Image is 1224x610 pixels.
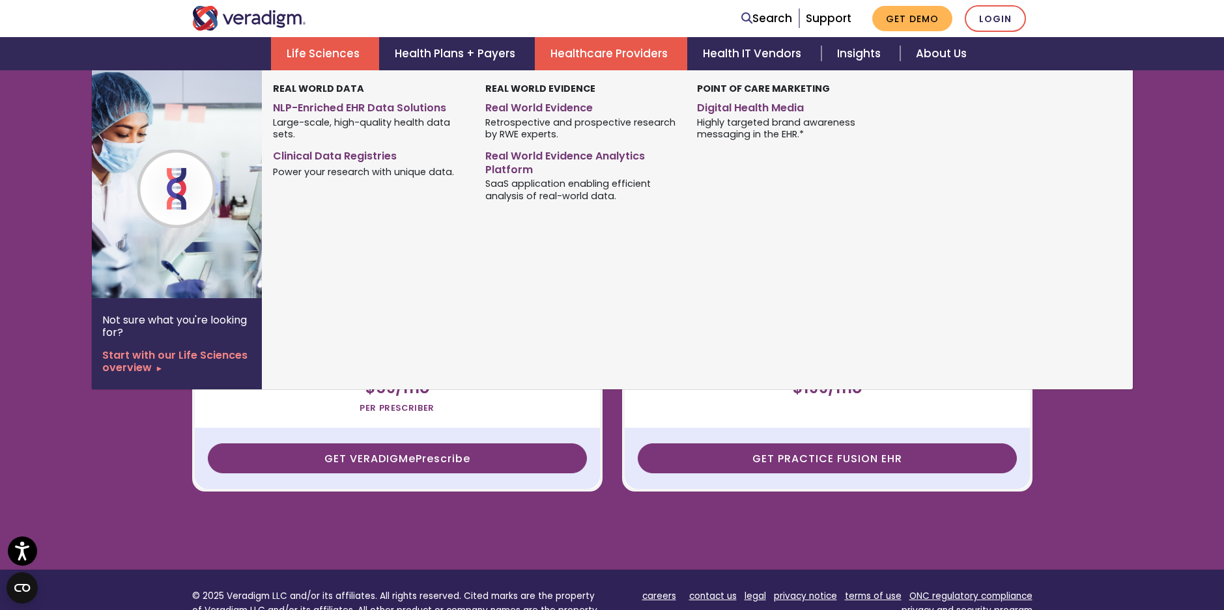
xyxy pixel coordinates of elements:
[273,96,465,115] a: NLP-Enriched EHR Data Solutions
[638,443,1017,473] a: GET PRACTICE FUSION EHR
[697,96,889,115] a: Digital Health Media
[408,451,416,466] span: e
[273,115,465,141] span: Large-scale, high-quality health data sets.
[697,82,830,95] strong: Point of Care Marketing
[821,37,900,70] a: Insights
[845,590,902,602] a: terms of use
[379,37,535,70] a: Health Plans + Payers
[689,590,737,602] a: contact us
[422,451,470,466] span: rescribe
[625,379,1030,398] h3: $199/mo
[273,165,454,178] span: Power your research with unique data.
[697,115,889,141] span: Highly targeted brand awareness messaging in the EHR.*
[102,349,251,374] a: Start with our Life Sciences overview
[642,590,676,602] a: careers
[102,314,251,339] p: Not sure what you're looking for?
[974,516,1208,594] iframe: Drift Chat Widget
[485,82,595,95] strong: Real World Evidence
[687,37,821,70] a: Health IT Vendors
[535,37,687,70] a: Healthcare Providers
[92,70,302,298] img: Life Sciences
[872,6,952,31] a: Get Demo
[806,10,851,26] a: Support
[485,177,677,202] span: SaaS application enabling efficient analysis of real-world data.
[900,37,982,70] a: About Us
[271,37,379,70] a: Life Sciences
[909,590,1032,602] a: ONC regulatory compliance
[965,5,1026,32] a: Login
[208,443,587,473] a: GET VERADIGMePrescribe
[774,590,837,602] a: privacy notice
[273,145,465,163] a: Clinical Data Registries
[745,590,766,602] a: legal
[741,10,792,27] a: Search
[192,6,306,31] img: Veradigm logo
[273,82,364,95] strong: Real World Data
[485,145,677,177] a: Real World Evidence Analytics Platform
[485,96,677,115] a: Real World Evidence
[360,397,434,418] span: per prescriber
[7,572,38,603] button: Open CMP widget
[485,115,677,141] span: Retrospective and prospective research by RWE experts.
